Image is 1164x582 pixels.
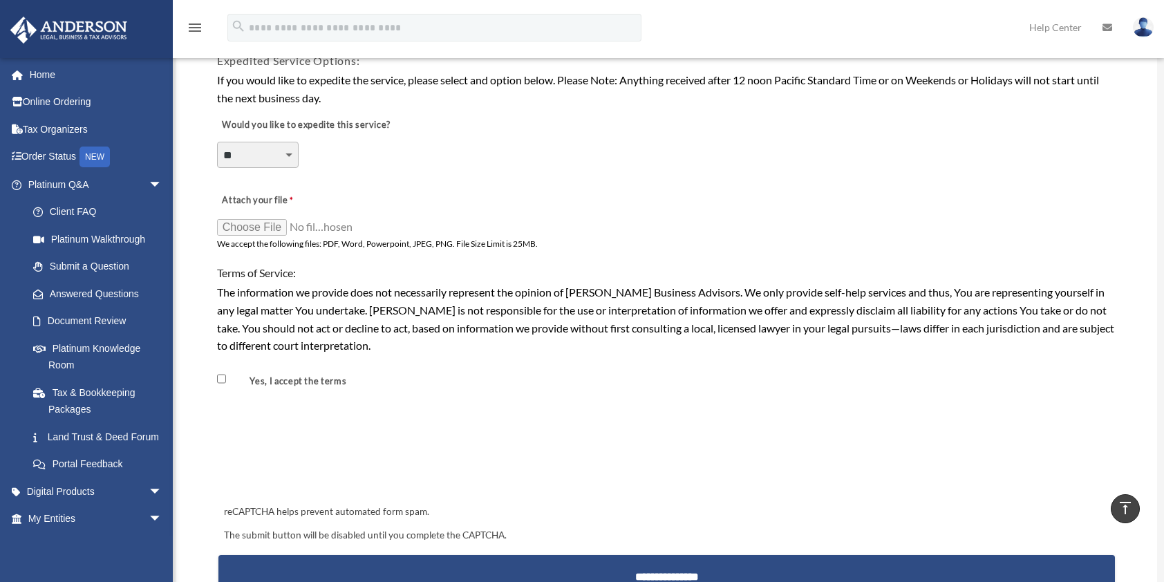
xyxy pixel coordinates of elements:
a: vertical_align_top [1111,494,1140,523]
a: Online Ordering [10,88,183,116]
div: reCAPTCHA helps prevent automated form spam. [218,504,1116,520]
span: arrow_drop_down [149,478,176,506]
a: Digital Productsarrow_drop_down [10,478,183,505]
a: Document Review [19,308,176,335]
a: My Entitiesarrow_drop_down [10,505,183,533]
a: Tax & Bookkeeping Packages [19,379,183,423]
a: Platinum Knowledge Room [19,335,183,379]
div: If you would like to expedite the service, please select and option below. Please Note: Anything ... [217,71,1117,106]
a: menu [187,24,203,36]
a: Home [10,61,183,88]
i: vertical_align_top [1117,500,1134,516]
img: Anderson Advisors Platinum Portal [6,17,131,44]
div: NEW [79,147,110,167]
a: Platinum Walkthrough [19,225,183,253]
a: Tax Organizers [10,115,183,143]
img: User Pic [1133,17,1154,37]
label: Yes, I accept the terms [229,375,352,388]
span: arrow_drop_down [149,505,176,534]
span: Expedited Service Options: [217,54,360,67]
span: arrow_drop_down [149,532,176,561]
label: Would you like to expedite this service? [217,116,394,135]
i: menu [187,19,203,36]
a: Answered Questions [19,280,183,308]
a: Portal Feedback [19,451,183,478]
a: Submit a Question [19,253,183,281]
a: Platinum Q&Aarrow_drop_down [10,171,183,198]
iframe: reCAPTCHA [220,422,430,476]
h4: Terms of Service: [217,265,1117,281]
div: The submit button will be disabled until you complete the CAPTCHA. [218,527,1116,544]
a: Land Trust & Deed Forum [19,423,183,451]
span: arrow_drop_down [149,171,176,199]
label: Attach your file [217,191,355,211]
div: The information we provide does not necessarily represent the opinion of [PERSON_NAME] Business A... [217,283,1117,354]
a: Client FAQ [19,198,183,226]
a: My Anderson Teamarrow_drop_down [10,532,183,560]
a: Order StatusNEW [10,143,183,171]
span: We accept the following files: PDF, Word, Powerpoint, JPEG, PNG. File Size Limit is 25MB. [217,238,538,249]
i: search [231,19,246,34]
